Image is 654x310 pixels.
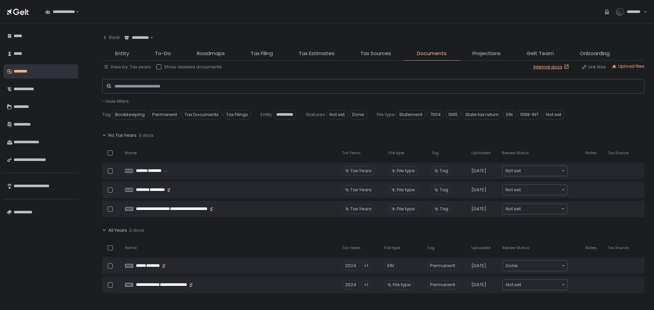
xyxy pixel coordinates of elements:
span: Documents [417,50,447,58]
span: Permanent [427,280,458,290]
div: Search for option [120,31,153,45]
span: Not set [505,167,521,174]
input: Search for option [521,167,561,174]
span: Notes [586,150,597,156]
div: +1 [361,280,371,290]
button: - Hide filters [102,98,129,104]
span: All Years [108,227,127,233]
span: Uploaded [471,245,490,250]
span: Entity [115,50,129,58]
span: [DATE] [471,187,486,193]
span: Tag [102,112,111,118]
span: File type [384,245,400,250]
span: Bookkeeping [112,110,148,119]
span: Permanent [427,261,458,271]
div: +1 [361,261,371,271]
span: Review Status [502,245,529,250]
span: Not set [505,186,521,193]
span: Name [125,150,137,156]
span: Review Status [502,150,529,156]
span: Name [125,245,137,250]
span: File type [397,206,415,212]
span: Tax Years [342,150,361,156]
span: 7004 [427,110,444,119]
span: Tag [440,187,448,193]
div: Back [102,34,120,40]
span: Done [506,262,518,269]
span: Tax Years [351,187,372,193]
input: Search for option [521,281,561,288]
span: Permanent [149,110,180,119]
span: State tax return [462,110,502,119]
div: 2024 [342,280,359,290]
div: Search for option [503,261,567,271]
div: Search for option [502,185,567,195]
button: Link files [581,64,606,70]
span: Tax Documents [182,110,222,119]
span: Notes [586,245,597,250]
span: [DATE] [471,282,486,288]
div: Search for option [502,166,567,176]
div: Search for option [503,280,567,290]
span: Tag [440,168,448,174]
span: Not set [326,110,348,119]
span: Tag [427,245,435,250]
span: Gelt Team [527,50,554,58]
span: No Tax Years [108,132,137,138]
span: Not set [543,110,564,119]
span: [DATE] [471,206,486,212]
span: Tax Source [608,245,628,250]
div: Search for option [502,204,567,214]
span: 2 docs [129,227,144,233]
span: 1099-INT [517,110,542,119]
div: Search for option [41,5,79,19]
span: File type [377,112,395,118]
input: Search for option [521,186,561,193]
span: Not set [505,206,521,212]
a: Internal docs [533,64,571,70]
span: Tax Filings [223,110,251,119]
button: Back [102,31,120,44]
span: Tax Sources [360,50,391,58]
div: EIN [384,261,397,271]
span: To-Do [155,50,171,58]
input: Search for option [518,262,561,269]
span: Tag [431,150,439,156]
input: Search for option [521,206,561,212]
span: File type [388,150,404,156]
div: 2024 [342,261,359,271]
span: File type [393,282,411,288]
span: Projections [472,50,501,58]
span: File type [397,187,415,193]
span: Tax Filing [251,50,273,58]
button: Upload files [611,63,644,69]
span: Entity [261,112,272,118]
span: Tax Estimates [299,50,334,58]
span: 1065 [445,110,461,119]
span: Tax Source [608,150,628,156]
span: Tax Years [351,168,372,174]
span: Onboarding [580,50,610,58]
button: View by: Tax years [104,64,151,70]
span: [DATE] [471,263,486,269]
span: EIN [503,110,516,119]
span: Tag [440,206,448,212]
span: [DATE] [471,168,486,174]
span: Tax Years [342,245,361,250]
span: 3 docs [139,132,154,138]
span: Roadmaps [197,50,225,58]
span: Done [349,110,367,119]
span: Statuses [306,112,325,118]
span: Tax Years [351,206,372,212]
span: Not set [506,281,521,288]
span: File type [397,168,415,174]
span: Uploaded [471,150,490,156]
span: Statement [396,110,425,119]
